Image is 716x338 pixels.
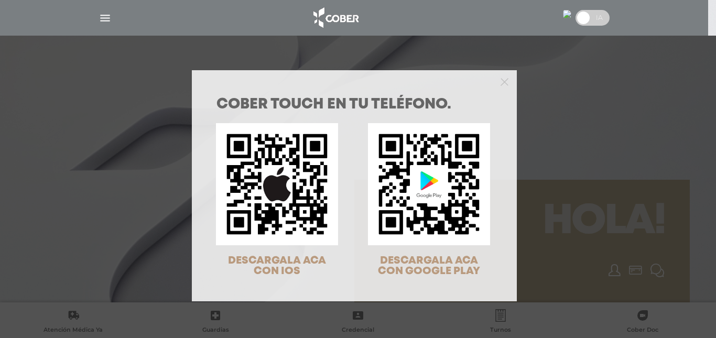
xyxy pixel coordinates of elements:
h1: COBER TOUCH en tu teléfono. [216,97,492,112]
span: DESCARGALA ACA CON GOOGLE PLAY [378,256,480,276]
img: qr-code [216,123,338,245]
button: Close [501,77,508,86]
img: qr-code [368,123,490,245]
span: DESCARGALA ACA CON IOS [228,256,326,276]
